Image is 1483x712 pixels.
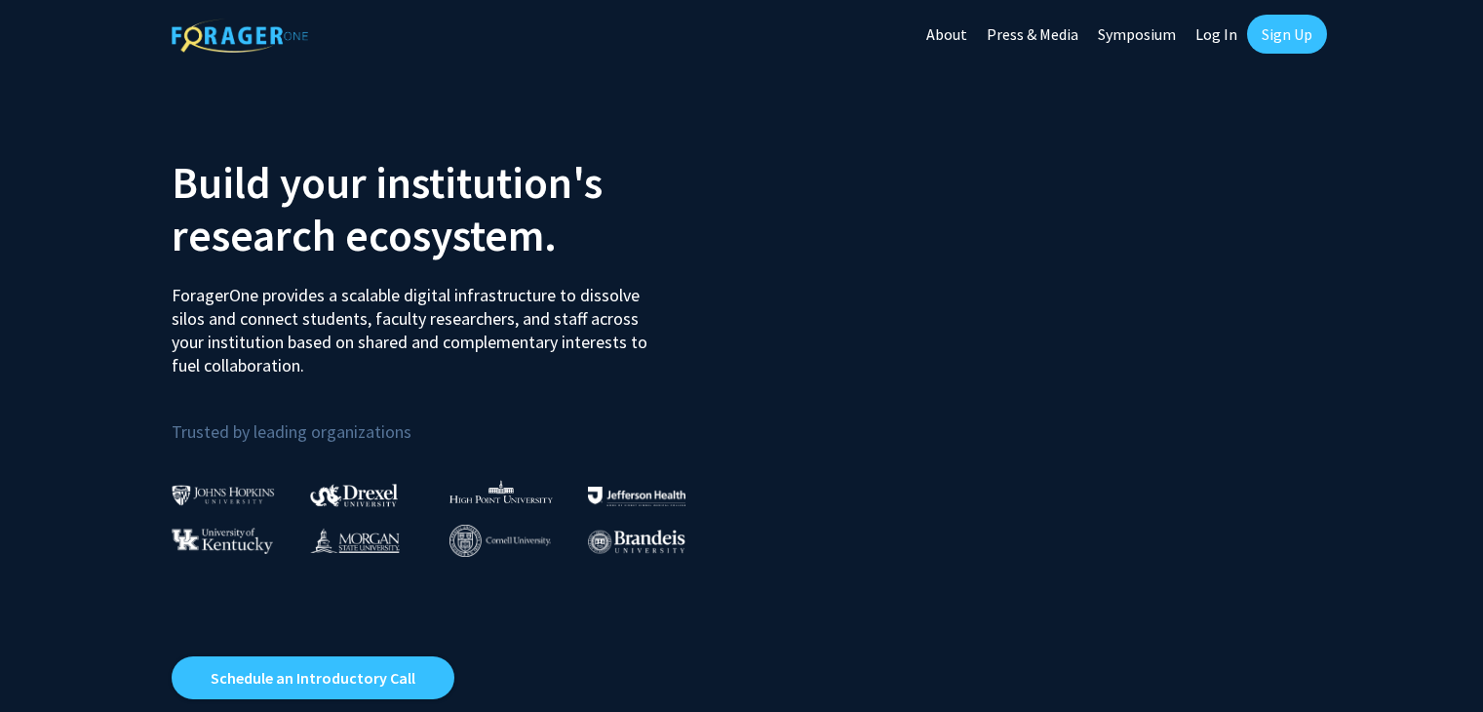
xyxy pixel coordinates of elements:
a: Sign Up [1247,15,1327,54]
img: Brandeis University [588,530,685,554]
p: ForagerOne provides a scalable digital infrastructure to dissolve silos and connect students, fac... [172,269,661,377]
img: Drexel University [310,484,398,506]
img: High Point University [449,480,553,503]
img: Morgan State University [310,528,400,553]
h2: Build your institution's research ecosystem. [172,156,727,261]
img: ForagerOne Logo [172,19,308,53]
img: Cornell University [449,525,551,557]
a: Opens in a new tab [172,656,454,699]
img: Johns Hopkins University [172,485,275,505]
img: University of Kentucky [172,528,273,554]
img: Thomas Jefferson University [588,487,685,505]
p: Trusted by leading organizations [172,393,727,447]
